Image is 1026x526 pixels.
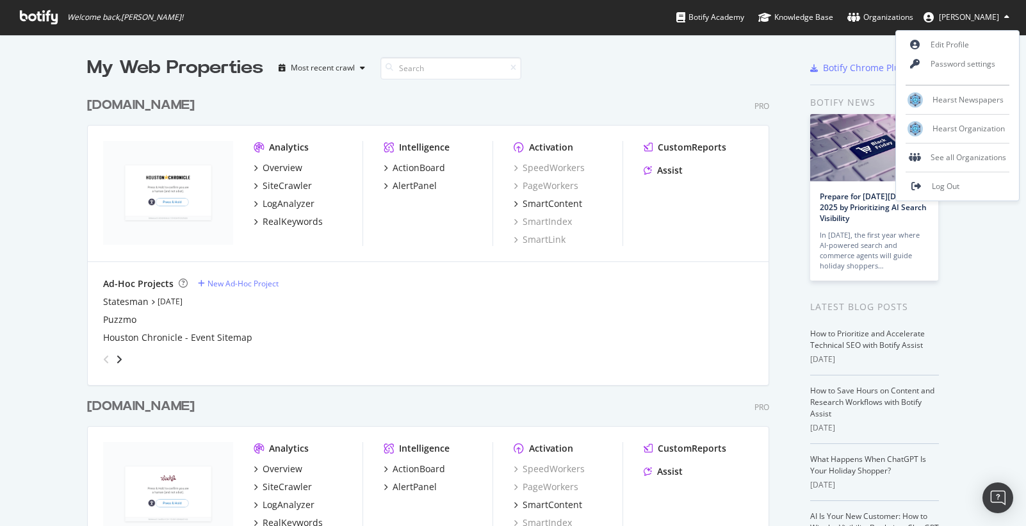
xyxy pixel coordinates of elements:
div: Intelligence [399,442,450,455]
a: [DOMAIN_NAME] [87,397,200,416]
a: LogAnalyzer [254,498,314,511]
div: Assist [657,164,683,177]
div: Latest Blog Posts [810,300,939,314]
a: CustomReports [644,442,726,455]
a: Log Out [896,177,1019,196]
span: Hearst Organization [932,123,1005,134]
div: [DOMAIN_NAME] [87,96,195,115]
a: Botify Chrome Plugin [810,62,913,74]
a: How to Prioritize and Accelerate Technical SEO with Botify Assist [810,328,925,350]
div: Activation [529,442,573,455]
span: Hearst Newspapers [932,94,1004,105]
div: Activation [529,141,573,154]
a: SpeedWorkers [514,161,585,174]
a: ActionBoard [384,463,445,475]
a: ActionBoard [384,161,445,174]
a: PageWorkers [514,481,578,493]
div: New Ad-Hoc Project [208,278,279,289]
span: Welcome back, [PERSON_NAME] ! [67,12,183,22]
div: [DATE] [810,422,939,434]
div: Most recent crawl [291,64,355,72]
button: Most recent crawl [273,58,370,78]
div: LogAnalyzer [263,197,314,210]
a: SmartIndex [514,215,572,228]
a: Overview [254,161,302,174]
div: Pro [754,101,769,111]
div: Assist [657,465,683,478]
span: Genevieve Lill [939,12,999,22]
span: Log Out [932,181,959,192]
a: AlertPanel [384,179,437,192]
div: SiteCrawler [263,179,312,192]
div: SiteCrawler [263,481,312,493]
a: SiteCrawler [254,179,312,192]
a: RealKeywords [254,215,323,228]
div: AlertPanel [393,179,437,192]
a: SmartContent [514,197,582,210]
img: houstonchronicle.com [103,141,233,245]
div: In [DATE], the first year where AI-powered search and commerce agents will guide holiday shoppers… [820,230,929,271]
div: Analytics [269,141,309,154]
a: Overview [254,463,302,475]
a: Edit Profile [896,35,1019,54]
div: RealKeywords [263,215,323,228]
div: Organizations [847,11,913,24]
a: AlertPanel [384,481,437,493]
a: SmartContent [514,498,582,511]
div: Pro [754,402,769,413]
div: CustomReports [658,442,726,455]
div: [DATE] [810,354,939,365]
a: SiteCrawler [254,481,312,493]
div: Overview [263,463,302,475]
a: PageWorkers [514,179,578,192]
div: My Web Properties [87,55,263,81]
a: How to Save Hours on Content and Research Workflows with Botify Assist [810,385,934,419]
div: angle-left [98,349,115,370]
a: Puzzmo [103,313,136,326]
a: Houston Chronicle - Event Sitemap [103,331,252,344]
a: New Ad-Hoc Project [198,278,279,289]
div: [DATE] [810,479,939,491]
img: Hearst Newspapers [908,92,923,108]
div: AlertPanel [393,481,437,493]
div: Botify news [810,95,939,110]
div: LogAnalyzer [263,498,314,511]
a: LogAnalyzer [254,197,314,210]
div: Knowledge Base [758,11,833,24]
div: SmartContent [523,498,582,511]
a: Assist [644,465,683,478]
div: Botify Academy [676,11,744,24]
div: [DOMAIN_NAME] [87,397,195,416]
a: What Happens When ChatGPT Is Your Holiday Shopper? [810,454,926,476]
a: Statesman [103,295,149,308]
a: Assist [644,164,683,177]
div: SmartContent [523,197,582,210]
a: SmartLink [514,233,566,246]
img: Prepare for Black Friday 2025 by Prioritizing AI Search Visibility [810,114,938,181]
a: SpeedWorkers [514,463,585,475]
div: ActionBoard [393,463,445,475]
div: Botify Chrome Plugin [823,62,913,74]
img: Hearst Organization [908,121,923,136]
div: Overview [263,161,302,174]
div: angle-right [115,353,124,366]
div: See all Organizations [896,148,1019,167]
a: [DATE] [158,296,183,307]
input: Search [380,57,521,79]
a: Prepare for [DATE][DATE] 2025 by Prioritizing AI Search Visibility [820,191,927,224]
div: ActionBoard [393,161,445,174]
div: Intelligence [399,141,450,154]
a: [DOMAIN_NAME] [87,96,200,115]
a: Password settings [896,54,1019,74]
a: CustomReports [644,141,726,154]
div: Ad-Hoc Projects [103,277,174,290]
div: CustomReports [658,141,726,154]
